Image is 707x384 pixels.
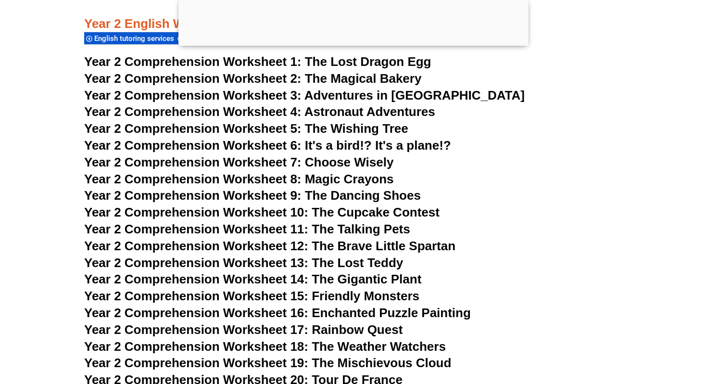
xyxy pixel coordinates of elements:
span: The Lost Dragon Egg [305,54,431,69]
span: Astronaut Adventures [304,104,435,119]
a: Year 2 Comprehension Worksheet 15: Friendly Monsters [84,289,419,303]
a: Year 2 Comprehension Worksheet 17: Rainbow Quest [84,322,403,337]
span: Year 2 Comprehension Worksheet 3: [84,88,302,102]
div: English worksheets [176,32,250,45]
a: Year 2 Comprehension Worksheet 10: The Cupcake Contest [84,205,440,219]
a: Year 2 Comprehension Worksheet 1: The Lost Dragon Egg [84,54,431,69]
span: Year 2 Comprehension Worksheet 7: [84,155,302,169]
a: Year 2 Comprehension Worksheet 19: The Mischievous Cloud [84,356,451,370]
a: Year 2 Comprehension Worksheet 4: Astronaut Adventures [84,104,435,119]
a: Year 2 Comprehension Worksheet 7: Choose Wisely [84,155,393,169]
div: English tutoring services [84,32,176,45]
a: Year 2 Comprehension Worksheet 9: The Dancing Shoes [84,188,421,203]
a: Year 2 Comprehension Worksheet 2: The Magical Bakery [84,71,421,86]
span: Year 2 Comprehension Worksheet 5: [84,121,302,136]
iframe: Chat Widget [542,275,707,384]
span: Year 2 Comprehension Worksheet 1: [84,54,302,69]
a: Year 2 Comprehension Worksheet 8: Magic Crayons [84,172,394,186]
a: Year 2 Comprehension Worksheet 13: The Lost Teddy [84,256,403,270]
a: Year 2 Comprehension Worksheet 3: Adventures in [GEOGRAPHIC_DATA] [84,88,525,102]
a: Year 2 Comprehension Worksheet 5: The Wishing Tree [84,121,408,136]
a: Year 2 Comprehension Worksheet 14: The Gigantic Plant [84,272,421,286]
a: Year 2 Comprehension Worksheet 16: Enchanted Puzzle Painting [84,306,471,320]
span: Year 2 Comprehension Worksheet 2: [84,71,302,86]
span: Choose Wisely [305,155,394,169]
span: Adventures in [GEOGRAPHIC_DATA] [304,88,525,102]
a: Year 2 Comprehension Worksheet 18: The Weather Watchers [84,339,446,354]
a: Year 2 Comprehension Worksheet 12: The Brave Little Spartan [84,239,455,253]
span: English tutoring services [94,34,177,43]
span: The Magical Bakery [305,71,422,86]
span: The Wishing Tree [305,121,408,136]
a: Year 2 Comprehension Worksheet 6: It's a bird!? It's a plane!? [84,138,451,153]
a: Year 2 Comprehension Worksheet 11: The Talking Pets [84,222,410,236]
span: Year 2 Comprehension Worksheet 4: [84,104,302,119]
